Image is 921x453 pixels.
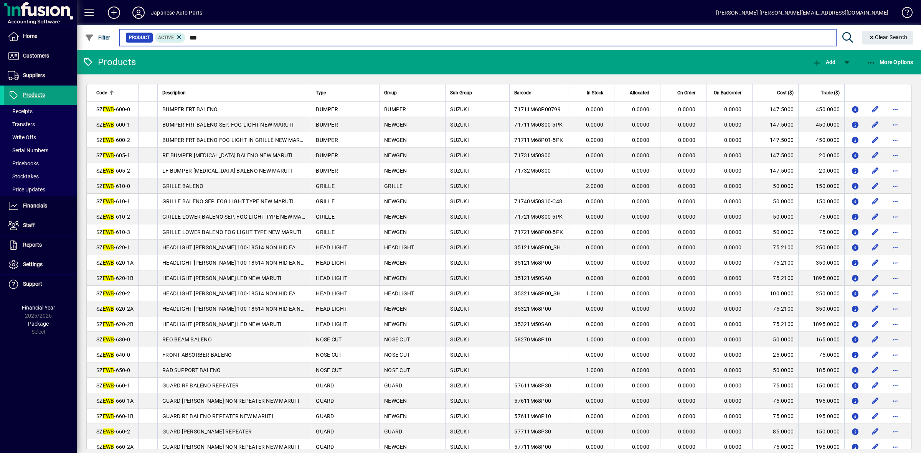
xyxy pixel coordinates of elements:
span: SZ -600-1 [96,122,130,128]
span: 0.0000 [632,214,650,220]
span: 0.0000 [678,183,696,189]
button: More options [889,333,901,346]
span: 0.0000 [724,122,742,128]
span: Home [23,33,37,39]
button: Edit [869,287,881,300]
td: 75.2100 [752,270,798,286]
span: GRILLE [316,198,335,204]
span: 0.0000 [678,122,696,128]
span: 35321M68P00_SH [514,290,561,297]
span: 0.0000 [678,168,696,174]
span: BUMPER [316,137,338,143]
div: Japanese Auto Parts [151,7,202,19]
td: 50.0000 [752,209,798,224]
span: SUZUKI [450,290,469,297]
div: Products [83,56,136,68]
span: Products [23,92,45,98]
span: 0.0000 [632,290,650,297]
span: Clear Search [868,34,908,40]
td: 75.2100 [752,301,798,316]
span: SZ -605-1 [96,152,130,158]
span: 71711M50S00-5PK [514,122,563,128]
button: More options [889,149,901,161]
span: 0.0000 [632,244,650,250]
span: Support [23,281,42,287]
a: Knowledge Base [896,2,911,26]
span: GRILLE [316,183,335,189]
em: EWB [103,290,114,297]
span: 1.0000 [586,290,604,297]
span: 0.0000 [724,290,742,297]
span: 0.0000 [632,152,650,158]
span: SZ -600-0 [96,106,130,112]
td: 350.0000 [798,255,844,270]
span: Allocated [630,89,649,97]
span: SUZUKI [450,260,469,266]
span: GRILLE [384,183,403,189]
span: GRILLE LOWER BALENO SEP. FOG LIGHT TYPE NEW MARUTI [162,214,314,220]
td: 100.0000 [752,286,798,301]
span: Serial Numbers [8,147,48,153]
span: BUMPER FRT BALENO SEP. FOG LIGHT NEW MARUTI [162,122,294,128]
a: Settings [4,255,77,274]
button: Edit [869,318,881,330]
span: Description [162,89,186,97]
span: 0.0000 [724,152,742,158]
span: SUZUKI [450,137,469,143]
em: EWB [103,275,114,281]
span: 0.0000 [678,260,696,266]
td: 75.2100 [752,255,798,270]
span: 0.0000 [632,183,650,189]
span: Price Updates [8,186,45,193]
mat-chip: Activation Status: Active [155,33,186,43]
span: SUZUKI [450,198,469,204]
span: 0.0000 [586,214,604,220]
span: 0.0000 [632,168,650,174]
span: On Backorder [714,89,741,97]
a: Transfers [4,118,77,131]
button: Edit [869,272,881,284]
td: 250.0000 [798,286,844,301]
span: NEWGEN [384,137,407,143]
span: SZ -620-2 [96,290,130,297]
span: SUZUKI [450,168,469,174]
span: NEWGEN [384,214,407,220]
span: SZ -620-1A [96,260,134,266]
span: 0.0000 [632,106,650,112]
span: GRILLE [316,229,335,235]
span: 71721M68P00-5PK [514,229,563,235]
span: More Options [867,59,913,65]
button: More options [889,195,901,208]
td: 150.0000 [798,178,844,194]
td: 1895.0000 [798,316,844,332]
span: SUZUKI [450,214,469,220]
em: EWB [103,106,114,112]
button: More options [889,379,901,392]
em: EWB [103,168,114,174]
td: 450.0000 [798,117,844,132]
span: HEADLIGHT [PERSON_NAME] 100-18514 NON HID EA [162,244,295,250]
span: BUMPER [316,152,338,158]
span: GRILLE BALENO SEP. FOG LIGHT TYPE NEW MARUTI [162,198,294,204]
span: SZ -610-1 [96,198,130,204]
span: On Order [677,89,695,97]
span: 0.0000 [632,306,650,312]
span: Product [129,34,150,41]
span: 0.0000 [586,198,604,204]
span: SUZUKI [450,152,469,158]
button: More options [889,349,901,361]
span: 0.0000 [586,260,604,266]
em: EWB [103,214,114,220]
em: EWB [103,306,114,312]
a: Staff [4,216,77,235]
span: Type [316,89,326,97]
button: More options [889,119,901,131]
em: EWB [103,137,114,143]
span: Receipts [8,108,33,114]
span: Transfers [8,121,35,127]
span: 0.0000 [632,275,650,281]
button: More options [889,226,901,238]
td: 147.5000 [752,148,798,163]
button: More options [889,241,901,254]
span: Active [158,35,174,40]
